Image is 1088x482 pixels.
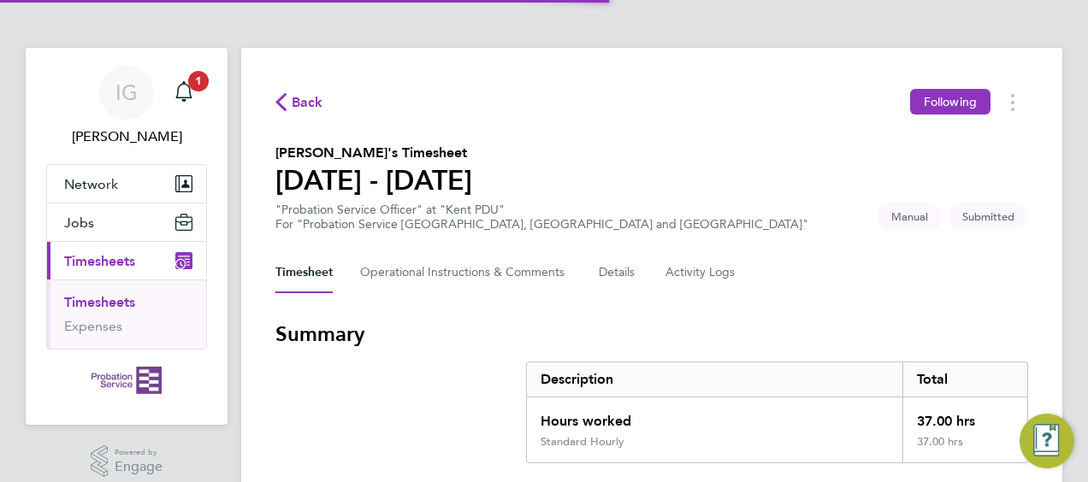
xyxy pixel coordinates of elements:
img: probationservice-logo-retina.png [92,367,161,394]
h2: [PERSON_NAME]'s Timesheet [275,143,472,163]
div: Total [902,362,1027,397]
span: This timesheet was manually created. [878,203,942,231]
a: Expenses [64,318,122,334]
div: Summary [526,361,1028,463]
button: Timesheets [47,242,206,279]
button: Details [599,252,638,293]
span: Jobs [64,215,94,231]
button: Activity Logs [665,252,737,293]
span: Back [292,92,323,113]
div: "Probation Service Officer" at "Kent PDU" [275,203,808,232]
button: Network [47,165,206,203]
div: Timesheets [47,279,206,349]
span: Powered by [115,445,163,460]
a: IG[PERSON_NAME] [46,65,207,147]
button: Operational Instructions & Comments [360,252,571,293]
span: Following [924,94,977,109]
span: 1 [188,71,209,91]
div: Standard Hourly [541,435,624,449]
span: Timesheets [64,253,135,269]
button: Timesheet [275,252,333,293]
div: Hours worked [527,397,902,435]
div: Description [527,362,902,397]
a: Powered byEngage [91,445,163,478]
span: This timesheet is Submitted. [949,203,1028,231]
a: 1 [167,65,201,120]
div: 37.00 hrs [902,435,1027,462]
h1: [DATE] - [DATE] [275,163,472,197]
span: Network [64,176,118,192]
div: For "Probation Service [GEOGRAPHIC_DATA], [GEOGRAPHIC_DATA] and [GEOGRAPHIC_DATA]" [275,217,808,232]
span: Engage [115,460,163,474]
button: Back [275,91,323,113]
span: India Goddard [46,126,207,147]
span: IG [115,81,138,103]
a: Timesheets [64,294,135,310]
a: Go to home page [46,367,207,394]
h3: Summary [275,320,1028,348]
div: 37.00 hrs [902,397,1027,435]
button: Jobs [47,203,206,241]
nav: Main navigation [26,48,228,425]
button: Following [910,89,990,115]
button: Timesheets Menu [997,89,1028,115]
button: Engage Resource Center [1020,414,1074,468]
